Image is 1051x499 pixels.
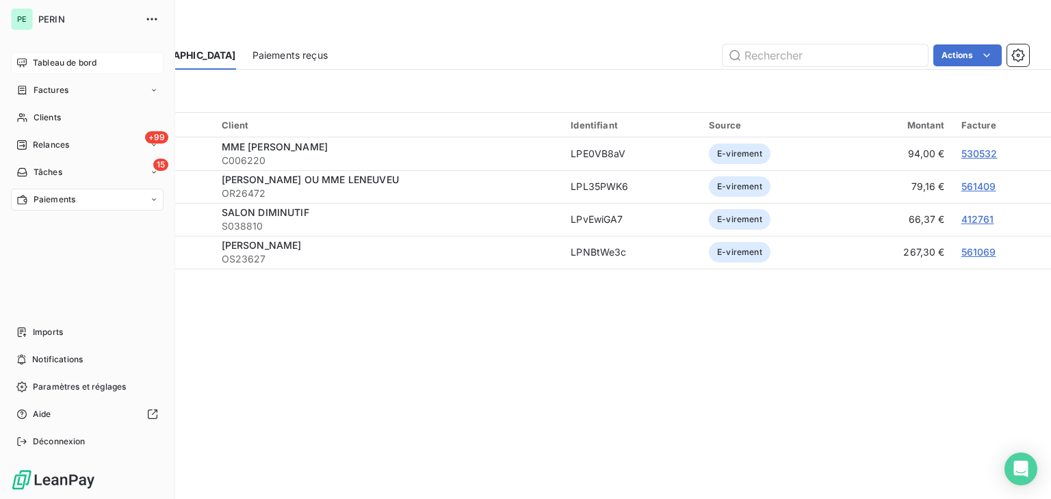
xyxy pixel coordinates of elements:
span: E-virement [709,242,770,262]
div: Client [222,120,555,131]
span: [PERSON_NAME] OU MME LENEUVEU [222,174,399,185]
span: E-virement [709,176,770,197]
td: 267,30 € [846,236,953,269]
td: LPNBtWe3c [562,236,701,269]
div: Identifiant [571,120,692,131]
span: Tableau de bord [33,57,96,69]
span: E-virement [709,144,770,164]
span: Notifications [32,353,83,366]
a: Paiements [11,189,164,211]
td: LPL35PWK6 [562,170,701,203]
span: Paiements reçus [252,49,328,62]
td: LPvEwiGA7 [562,203,701,236]
a: Aide [11,403,164,425]
span: +99 [145,131,168,144]
span: Paiements [34,193,75,206]
td: 79,16 € [846,170,953,203]
button: Actions [933,44,1002,66]
span: SALON DIMINUTIF [222,206,309,218]
a: 561069 [961,246,996,258]
a: 530532 [961,148,998,159]
div: Facture [961,120,1043,131]
a: Clients [11,107,164,129]
span: S038810 [222,219,555,233]
span: 15 [153,159,168,171]
span: Déconnexion [33,435,86,448]
span: Clients [34,111,61,124]
div: Source [709,120,838,131]
a: 15Tâches [11,161,164,183]
span: PERIN [38,14,137,25]
img: Logo LeanPay [11,469,96,491]
span: Aide [33,408,51,420]
div: Open Intercom Messenger [1004,453,1037,485]
a: 412761 [961,213,994,225]
a: Imports [11,321,164,343]
a: Factures [11,79,164,101]
span: Tâches [34,166,62,178]
span: [PERSON_NAME] [222,239,302,251]
td: 94,00 € [846,137,953,170]
a: Paramètres et réglages [11,376,164,398]
span: E-virement [709,209,770,230]
span: Factures [34,84,68,96]
span: OR26472 [222,187,555,200]
span: Paramètres et réglages [33,381,126,393]
span: MME [PERSON_NAME] [222,141,328,152]
a: 561409 [961,180,996,192]
div: Montant [854,120,945,131]
input: Rechercher [723,44,928,66]
a: +99Relances [11,134,164,156]
td: 66,37 € [846,203,953,236]
span: Relances [33,139,69,151]
div: PE [11,8,33,30]
td: LPE0VB8aV [562,137,701,170]
span: OS23627 [222,252,555,266]
a: Tableau de bord [11,52,164,74]
span: Imports [33,326,63,338]
span: C006220 [222,154,555,167]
